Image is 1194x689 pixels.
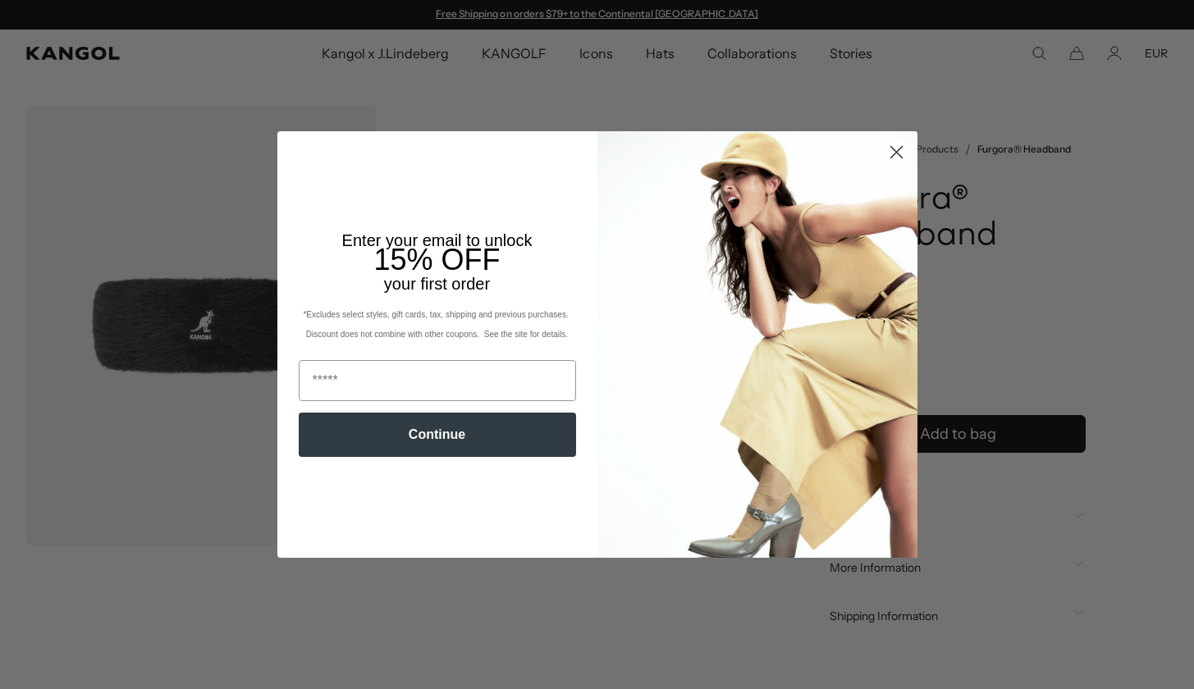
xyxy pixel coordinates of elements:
[299,360,576,401] input: Email
[384,275,490,293] span: your first order
[597,131,917,558] img: 93be19ad-e773-4382-80b9-c9d740c9197f.jpeg
[373,243,500,276] span: 15% OFF
[882,138,911,167] button: Close dialog
[342,231,533,249] span: Enter your email to unlock
[303,310,570,339] span: *Excludes select styles, gift cards, tax, shipping and previous purchases. Discount does not comb...
[299,413,576,457] button: Continue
